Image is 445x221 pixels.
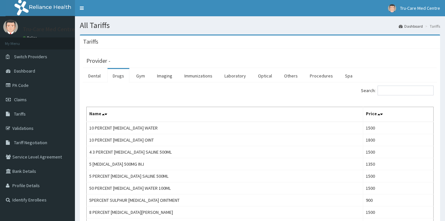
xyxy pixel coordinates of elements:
a: Procedures [305,69,338,83]
span: Switch Providers [14,54,47,60]
a: Gym [131,69,150,83]
span: Claims [14,97,27,103]
td: 5PERCENT SULPHUR [MEDICAL_DATA] OINTMENT [87,194,363,206]
td: 50 PERCENT [MEDICAL_DATA] WATER 100ML [87,182,363,194]
a: Optical [253,69,277,83]
li: Tariffs [423,23,440,29]
td: 8 PERCENT [MEDICAL_DATA][PERSON_NAME] [87,206,363,218]
a: Drugs [108,69,129,83]
td: 5 PERCENT [MEDICAL_DATA] SALINE 500ML [87,170,363,182]
h3: Provider - [86,58,110,64]
img: User Image [3,20,18,34]
td: 1500 [363,146,433,158]
a: Laboratory [219,69,251,83]
img: User Image [388,4,396,12]
a: Dashboard [399,23,423,29]
th: Name [87,107,363,122]
td: 10 PERCENT [MEDICAL_DATA] WATER [87,122,363,134]
td: 1500 [363,182,433,194]
a: Online [23,35,38,40]
span: Tru-Care Med Centre [400,5,440,11]
td: 1350 [363,158,433,170]
td: 1500 [363,170,433,182]
td: 4 3 PERCENT [MEDICAL_DATA] SALINE 500ML [87,146,363,158]
td: 1500 [363,122,433,134]
a: Immunizations [179,69,218,83]
a: Dental [83,69,106,83]
td: 900 [363,194,433,206]
span: Tariff Negotiation [14,140,47,145]
a: Others [279,69,303,83]
a: Imaging [152,69,178,83]
td: 1800 [363,134,433,146]
label: Search: [361,86,434,95]
p: Tru-Care Med Centre [23,26,75,32]
th: Price [363,107,433,122]
td: 5 [MEDICAL_DATA] 500MG INJ [87,158,363,170]
span: Dashboard [14,68,35,74]
span: Tariffs [14,111,26,117]
h3: Tariffs [83,39,98,45]
h1: All Tariffs [80,21,440,30]
td: 10 PERCENT [MEDICAL_DATA] OINT [87,134,363,146]
a: Spa [340,69,358,83]
input: Search: [378,86,434,95]
td: 1500 [363,206,433,218]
